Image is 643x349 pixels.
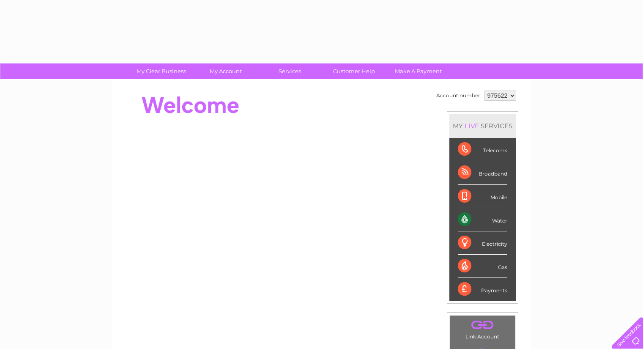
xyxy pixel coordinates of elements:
div: Gas [458,255,507,278]
div: LIVE [463,122,481,130]
div: Telecoms [458,138,507,161]
a: My Clear Business [126,63,196,79]
div: Electricity [458,231,507,255]
td: Account number [434,88,482,103]
div: Broadband [458,161,507,184]
a: My Account [191,63,260,79]
a: Services [255,63,325,79]
a: Customer Help [319,63,389,79]
div: Payments [458,278,507,301]
div: MY SERVICES [449,114,516,138]
td: Link Account [450,315,515,342]
div: Water [458,208,507,231]
a: . [452,318,513,333]
a: Make A Payment [383,63,453,79]
div: Mobile [458,185,507,208]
